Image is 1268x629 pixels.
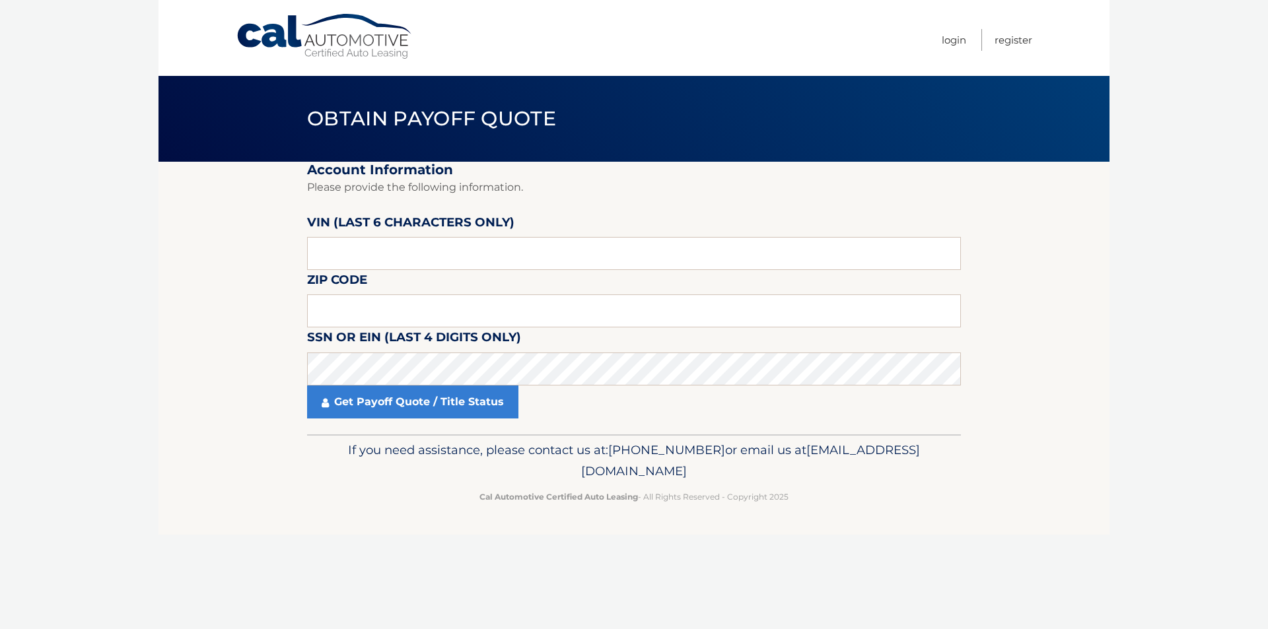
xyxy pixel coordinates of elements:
a: Cal Automotive [236,13,414,60]
h2: Account Information [307,162,961,178]
a: Register [995,29,1032,51]
span: [PHONE_NUMBER] [608,442,725,457]
label: SSN or EIN (last 4 digits only) [307,327,521,352]
span: Obtain Payoff Quote [307,106,556,131]
a: Login [942,29,966,51]
p: Please provide the following information. [307,178,961,197]
label: VIN (last 6 characters only) [307,213,514,237]
strong: Cal Automotive Certified Auto Leasing [479,492,638,502]
label: Zip Code [307,270,367,294]
a: Get Payoff Quote / Title Status [307,385,518,418]
p: - All Rights Reserved - Copyright 2025 [316,490,952,504]
p: If you need assistance, please contact us at: or email us at [316,440,952,482]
